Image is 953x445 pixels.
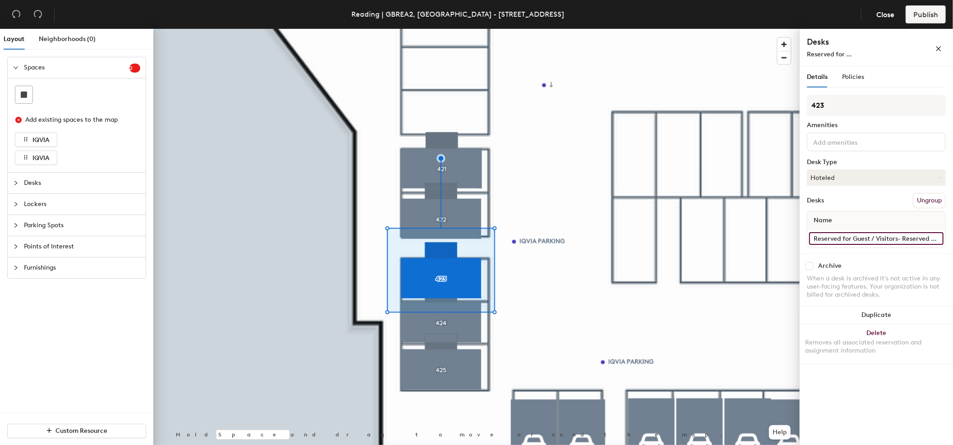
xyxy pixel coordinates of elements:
span: Furnishings [24,257,140,278]
span: Policies [842,73,864,81]
span: Name [809,212,837,229]
button: IQVIA [15,151,57,165]
span: Lockers [24,194,140,215]
span: expanded [13,65,18,70]
span: Close [876,10,894,19]
div: Amenities [807,122,946,129]
span: Neighborhoods (0) [39,35,96,43]
span: IQVIA [32,154,50,162]
button: Redo (⌘ + ⇧ + Z) [29,5,47,23]
span: collapsed [13,244,18,249]
button: Undo (⌘ + Z) [7,5,25,23]
span: IQVIA [32,136,50,144]
button: Close [869,5,902,23]
sup: 2 [129,64,140,73]
span: 2 [129,65,140,71]
button: Help [769,425,791,440]
span: Custom Resource [56,427,108,435]
div: Desk Type [807,159,946,166]
span: Parking Spots [24,215,140,236]
button: Duplicate [800,306,953,324]
span: collapsed [13,202,18,207]
input: Unnamed desk [809,232,944,245]
span: Points of Interest [24,236,140,257]
h4: Desks [807,36,906,48]
div: When a desk is archived it's not active in any user-facing features. Your organization is not bil... [807,275,946,299]
button: IQVIA [15,133,57,147]
span: Layout [4,35,24,43]
div: Desks [807,197,824,204]
span: undo [12,9,21,18]
div: Reading | GBREA2, [GEOGRAPHIC_DATA] - [STREET_ADDRESS] [351,9,564,20]
button: Custom Resource [7,424,146,438]
span: close-circle [15,117,22,123]
span: Reserved for ... [807,50,852,58]
button: Publish [906,5,946,23]
button: Hoteled [807,170,946,186]
div: Archive [818,262,842,270]
span: Spaces [24,57,129,78]
button: DeleteRemoves all associated reservation and assignment information [800,324,953,364]
span: collapsed [13,180,18,186]
span: collapsed [13,223,18,228]
button: Ungroup [913,193,946,208]
span: collapsed [13,265,18,271]
input: Add amenities [811,136,893,147]
div: Add existing spaces to the map [25,115,133,125]
span: Desks [24,173,140,193]
div: Removes all associated reservation and assignment information [805,339,948,355]
span: close [935,46,942,52]
span: Details [807,73,828,81]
